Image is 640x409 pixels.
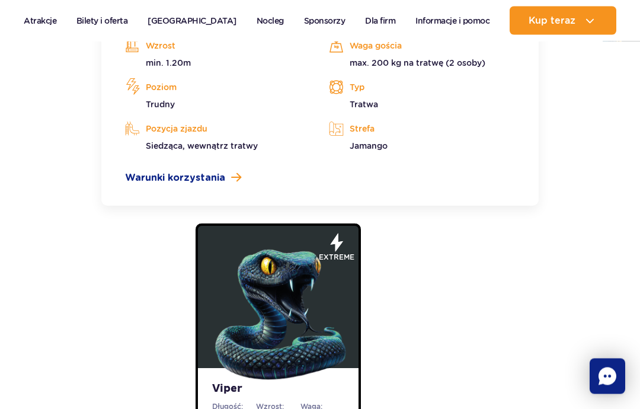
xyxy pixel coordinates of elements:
p: Strefa [329,120,515,138]
a: Atrakcje [24,7,56,35]
a: Sponsorzy [304,7,345,35]
a: [GEOGRAPHIC_DATA] [148,7,236,35]
p: Typ [329,79,515,97]
p: Wzrost [125,37,311,55]
p: Waga gościa [329,37,515,55]
a: Bilety i oferta [76,7,128,35]
img: 683e9da1f380d703171350.png [207,241,350,384]
p: max. 200 kg na tratwę (2 osoby) [329,57,515,69]
div: Chat [590,359,625,394]
a: Dla firm [365,7,395,35]
p: Jamango [329,140,515,152]
span: Warunki korzystania [125,171,225,186]
button: Kup teraz [510,7,616,35]
a: Warunki korzystania [125,171,515,186]
span: Kup teraz [529,15,575,26]
p: Tratwa [329,99,515,111]
p: Pozycja zjazdu [125,120,311,138]
p: Poziom [125,79,311,97]
a: Informacje i pomoc [415,7,489,35]
p: Siedząca, wewnątrz tratwy [125,140,311,152]
p: min. 1.20m [125,57,311,69]
a: Nocleg [257,7,284,35]
span: extreme [319,253,354,263]
strong: Viper [212,383,344,396]
p: Trudny [125,99,311,111]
